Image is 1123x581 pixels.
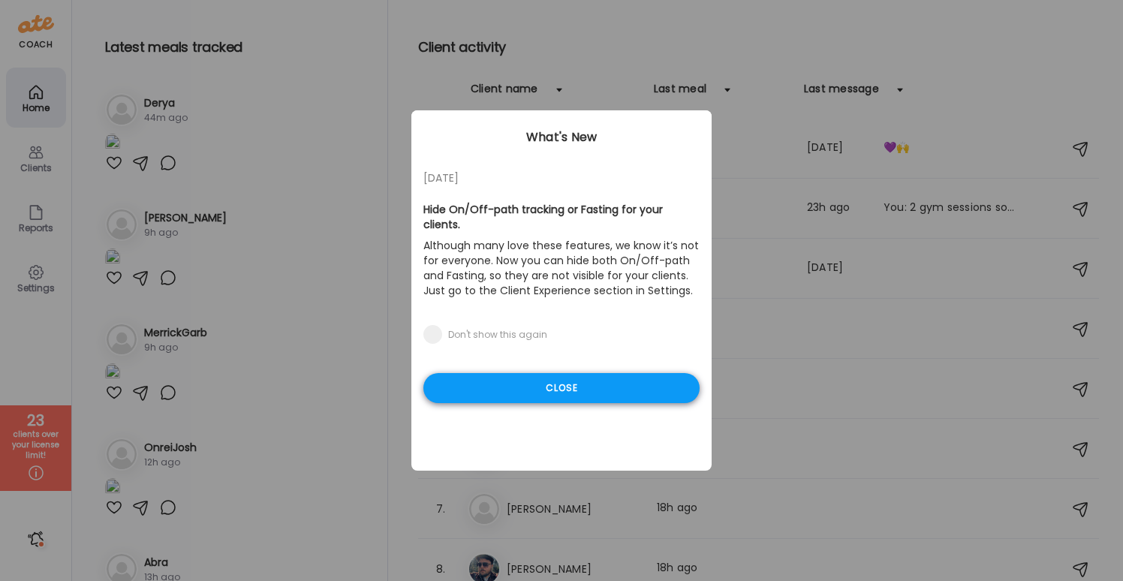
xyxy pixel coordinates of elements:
div: Close [423,373,700,403]
div: Don't show this again [448,329,547,341]
b: Hide On/Off-path tracking or Fasting for your clients. [423,202,663,232]
div: [DATE] [423,169,700,187]
div: What's New [411,128,712,146]
p: Although many love these features, we know it’s not for everyone. Now you can hide both On/Off-pa... [423,235,700,301]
